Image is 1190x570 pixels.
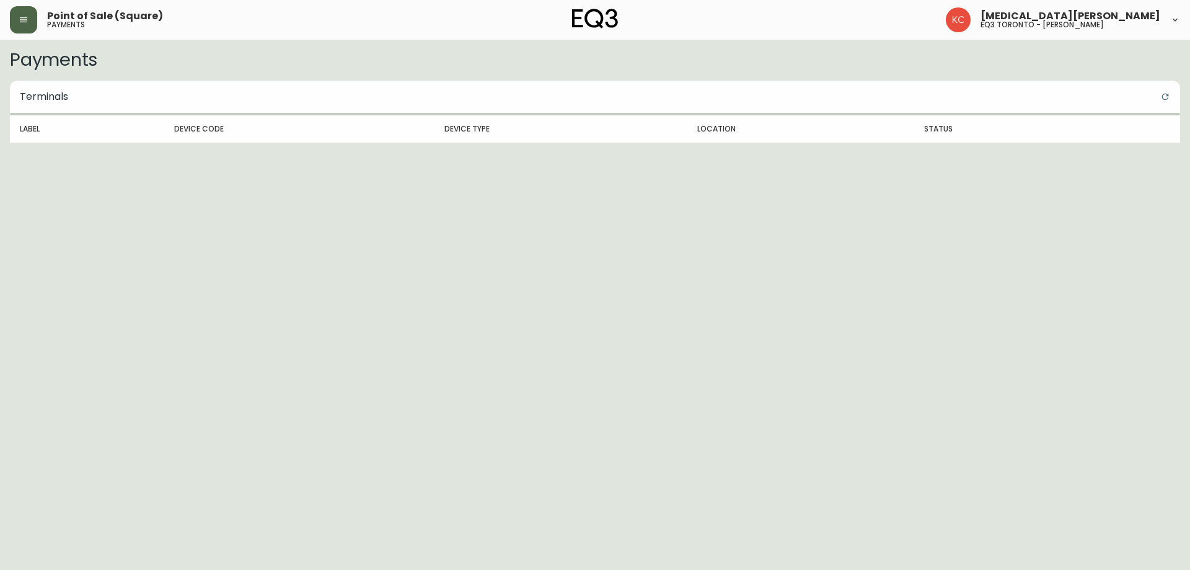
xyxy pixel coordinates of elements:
[572,9,618,29] img: logo
[47,21,85,29] h5: payments
[981,21,1104,29] h5: eq3 toronto - [PERSON_NAME]
[47,11,163,21] span: Point of Sale (Square)
[946,7,971,32] img: 6487344ffbf0e7f3b216948508909409
[434,115,687,143] th: Device Type
[914,115,1103,143] th: Status
[10,115,1180,143] table: devices table
[10,50,1180,69] h2: Payments
[10,115,164,143] th: Label
[687,115,914,143] th: Location
[10,81,78,113] h5: Terminals
[164,115,434,143] th: Device Code
[981,11,1160,21] span: [MEDICAL_DATA][PERSON_NAME]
